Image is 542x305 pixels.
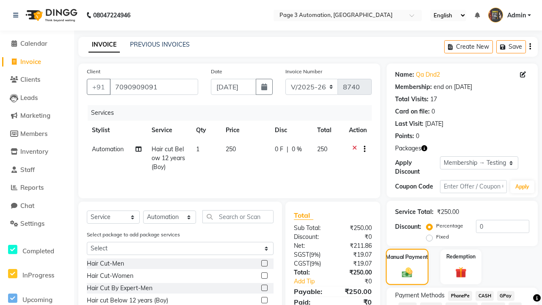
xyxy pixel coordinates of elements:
[92,145,124,153] span: Automation
[488,8,503,22] img: Admin
[22,296,53,304] span: Upcoming
[270,121,312,140] th: Disc
[221,121,270,140] th: Price
[312,121,344,140] th: Total
[288,286,333,297] div: Payable:
[288,277,340,286] a: Add Tip
[434,83,472,91] div: end on [DATE]
[452,266,470,279] img: _gift.svg
[20,75,40,83] span: Clients
[2,183,72,193] a: Reports
[395,291,445,300] span: Payment Methods
[2,39,72,49] a: Calendar
[437,208,459,216] div: ₹250.00
[497,291,514,301] span: GPay
[448,291,472,301] span: PhonePe
[333,241,378,250] div: ₹211.86
[395,83,432,91] div: Membership:
[416,70,440,79] a: Qa Dnd2
[292,145,302,154] span: 0 %
[2,93,72,103] a: Leads
[294,251,309,258] span: SGST
[311,251,319,258] span: 9%
[88,105,378,121] div: Services
[311,260,319,267] span: 9%
[87,284,152,293] div: Hair Cut By Expert-Men
[202,210,274,223] input: Search or Scan
[288,233,333,241] div: Discount:
[2,75,72,85] a: Clients
[333,259,378,268] div: ₹19.07
[22,247,54,255] span: Completed
[507,11,526,20] span: Admin
[333,233,378,241] div: ₹0
[130,41,190,48] a: PREVIOUS INVOICES
[395,182,440,191] div: Coupon Code
[496,40,526,53] button: Save
[395,208,434,216] div: Service Total:
[110,79,198,95] input: Search by Name/Mobile/Email/Code
[344,121,372,140] th: Action
[20,183,44,191] span: Reports
[2,129,72,139] a: Members
[436,233,449,241] label: Fixed
[395,70,414,79] div: Name:
[22,3,80,27] img: logo
[152,145,185,171] span: Hair cut Below 12 years (Boy)
[93,3,130,27] b: 08047224946
[87,231,180,238] label: Select package to add package services
[440,180,507,193] input: Enter Offer / Coupon Code
[20,94,38,102] span: Leads
[20,130,47,138] span: Members
[287,145,288,154] span: |
[2,57,72,67] a: Invoice
[2,111,72,121] a: Marketing
[226,145,236,153] span: 250
[395,132,414,141] div: Points:
[288,268,333,277] div: Total:
[444,40,493,53] button: Create New
[196,145,199,153] span: 1
[386,253,429,261] label: Manual Payment
[294,211,313,220] span: Total
[395,144,421,153] span: Packages
[395,222,421,231] div: Discount:
[87,121,147,140] th: Stylist
[288,250,333,259] div: ( )
[275,145,283,154] span: 0 F
[191,121,221,140] th: Qty
[333,250,378,259] div: ₹19.07
[317,145,327,153] span: 250
[416,132,419,141] div: 0
[20,111,50,119] span: Marketing
[2,147,72,157] a: Inventory
[2,201,72,211] a: Chat
[87,79,111,95] button: +91
[436,222,463,230] label: Percentage
[430,95,437,104] div: 17
[395,107,430,116] div: Card on file:
[288,259,333,268] div: ( )
[20,202,34,210] span: Chat
[333,224,378,233] div: ₹250.00
[446,253,476,261] label: Redemption
[87,296,168,305] div: Hair cut Below 12 years (Boy)
[87,68,100,75] label: Client
[147,121,191,140] th: Service
[333,268,378,277] div: ₹250.00
[333,286,378,297] div: ₹250.00
[340,277,378,286] div: ₹0
[20,166,35,174] span: Staff
[398,266,416,278] img: _cash.svg
[431,107,435,116] div: 0
[395,95,429,104] div: Total Visits:
[20,219,44,227] span: Settings
[211,68,222,75] label: Date
[395,119,423,128] div: Last Visit:
[88,37,120,53] a: INVOICE
[476,291,494,301] span: CASH
[2,219,72,229] a: Settings
[20,147,48,155] span: Inventory
[285,68,322,75] label: Invoice Number
[395,158,440,176] div: Apply Discount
